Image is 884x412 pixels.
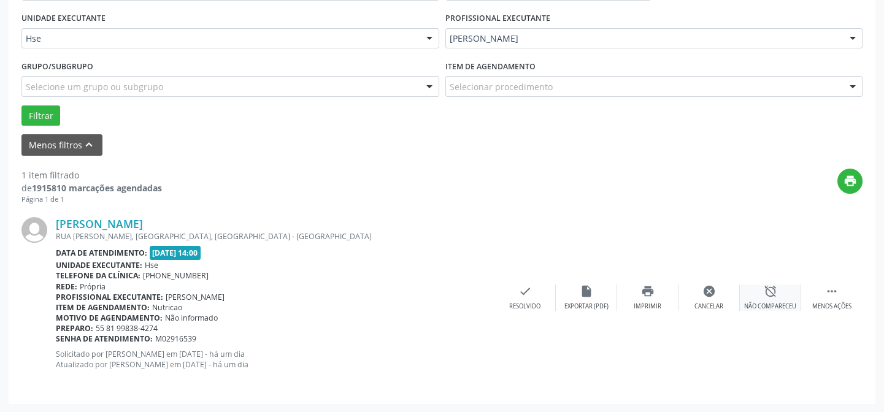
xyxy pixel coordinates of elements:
i: cancel [702,284,716,298]
div: Cancelar [694,302,723,311]
p: Solicitado por [PERSON_NAME] em [DATE] - há um dia Atualizado por [PERSON_NAME] em [DATE] - há um... [56,349,494,370]
b: Motivo de agendamento: [56,313,163,323]
label: PROFISSIONAL EXECUTANTE [445,9,550,28]
span: Selecionar procedimento [450,80,553,93]
b: Senha de atendimento: [56,334,153,344]
button: print [837,169,863,194]
div: Imprimir [634,302,661,311]
i: print [641,284,655,298]
span: Própria [80,281,106,292]
b: Profissional executante: [56,292,163,302]
i: keyboard_arrow_up [82,138,96,151]
span: [PHONE_NUMBER] [143,270,209,281]
div: RUA [PERSON_NAME], [GEOGRAPHIC_DATA], [GEOGRAPHIC_DATA] - [GEOGRAPHIC_DATA] [56,231,494,242]
i:  [825,284,839,298]
i: alarm_off [764,284,777,298]
div: Não compareceu [744,302,796,311]
i: insert_drive_file [580,284,593,298]
span: 55 81 99838-4274 [96,323,158,334]
div: Exportar (PDF) [564,302,609,311]
span: [DATE] 14:00 [150,246,201,260]
button: Filtrar [21,105,60,126]
label: Grupo/Subgrupo [21,57,93,76]
b: Unidade executante: [56,260,142,270]
i: print [844,174,857,188]
span: Hse [26,32,414,45]
span: Nutricao [152,302,182,313]
b: Preparo: [56,323,93,334]
span: Selecione um grupo ou subgrupo [26,80,163,93]
button: Menos filtroskeyboard_arrow_up [21,134,102,156]
i: check [518,284,532,298]
div: Página 1 de 1 [21,194,162,205]
strong: 1915810 marcações agendadas [32,182,162,194]
div: Resolvido [509,302,540,311]
label: Item de agendamento [445,57,536,76]
a: [PERSON_NAME] [56,217,143,231]
span: [PERSON_NAME] [450,32,838,45]
b: Data de atendimento: [56,248,147,258]
span: M02916539 [155,334,196,344]
span: Não informado [165,313,218,323]
span: Hse [145,260,158,270]
div: de [21,181,162,194]
img: img [21,217,47,243]
div: 1 item filtrado [21,169,162,181]
span: [PERSON_NAME] [166,292,225,302]
label: UNIDADE EXECUTANTE [21,9,106,28]
b: Telefone da clínica: [56,270,140,281]
div: Menos ações [812,302,851,311]
b: Rede: [56,281,77,292]
b: Item de agendamento: [56,302,150,313]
